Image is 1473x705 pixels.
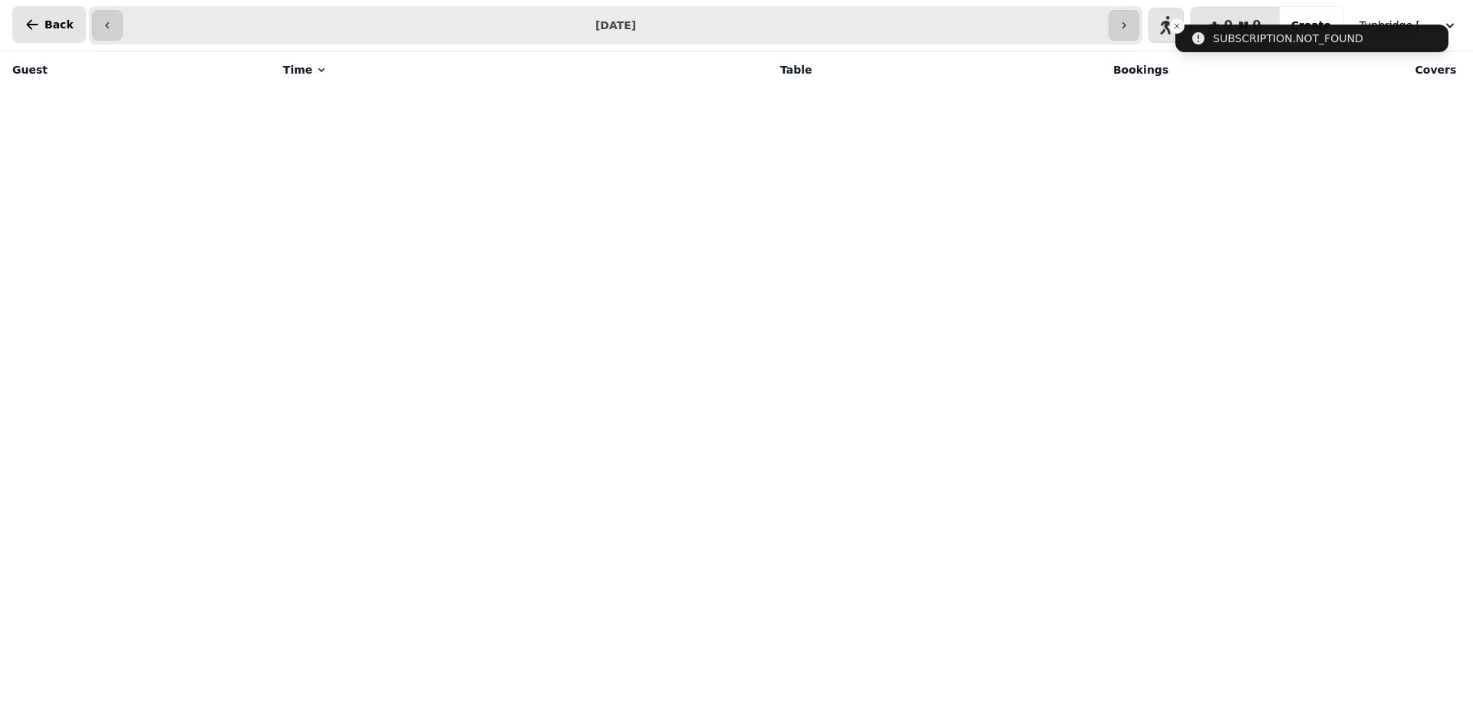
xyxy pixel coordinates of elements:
[12,6,86,43] button: Back
[1279,7,1343,44] button: Create
[44,19,74,30] span: Back
[1191,7,1279,44] button: 00
[283,62,328,77] button: Time
[822,51,1178,88] th: Bookings
[1350,12,1467,39] button: Tunbridge [PERSON_NAME]
[579,51,822,88] th: Table
[1213,31,1363,46] div: SUBSCRIPTION.NOT_FOUND
[1169,18,1185,34] button: Close toast
[283,62,312,77] span: Time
